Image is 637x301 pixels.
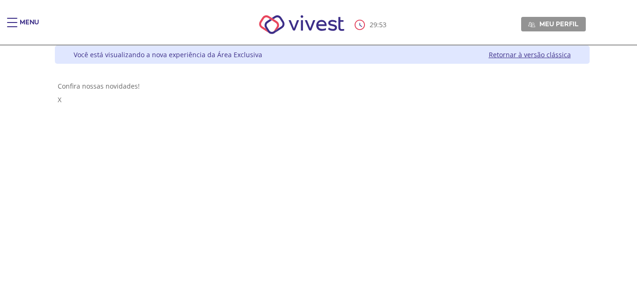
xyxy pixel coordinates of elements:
img: Vivest [249,5,355,45]
div: Vivest [48,45,590,301]
div: Menu [20,18,39,37]
div: : [355,20,388,30]
a: Meu perfil [521,17,586,31]
span: 29 [370,20,377,29]
span: X [58,95,61,104]
span: 53 [379,20,387,29]
span: Meu perfil [539,20,578,28]
div: Você está visualizando a nova experiência da Área Exclusiva [74,50,262,59]
a: Retornar à versão clássica [489,50,571,59]
div: Confira nossas novidades! [58,82,587,90]
img: Meu perfil [528,21,535,28]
